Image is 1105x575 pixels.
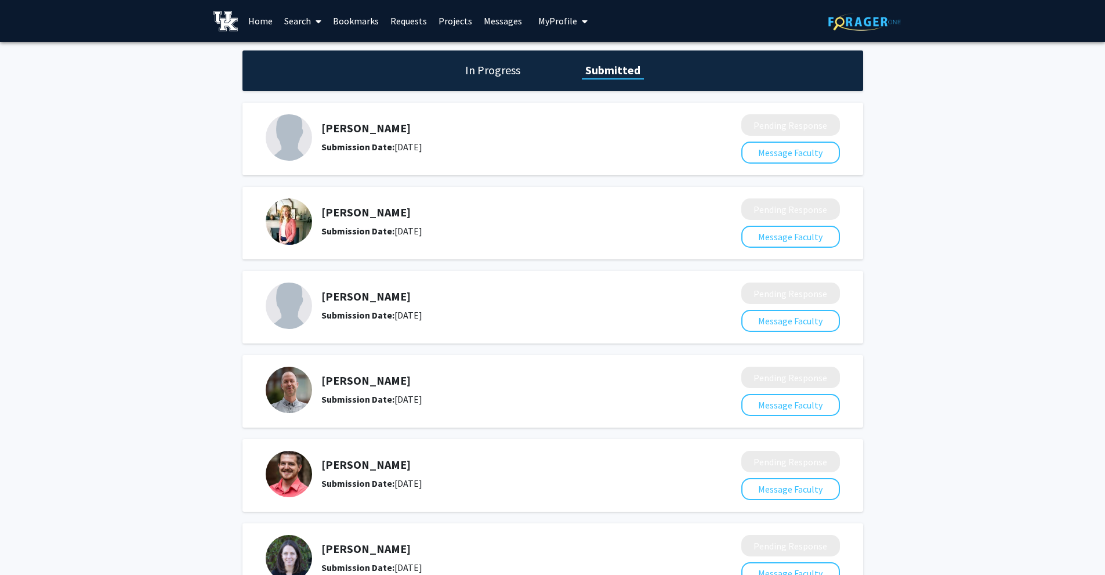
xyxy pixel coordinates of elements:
div: [DATE] [321,560,680,574]
a: Requests [385,1,433,41]
b: Submission Date: [321,309,394,321]
h1: Submitted [582,62,644,78]
a: Search [278,1,327,41]
a: Message Faculty [741,147,840,158]
a: Projects [433,1,478,41]
span: My Profile [538,15,577,27]
button: Message Faculty [741,478,840,500]
a: Message Faculty [741,483,840,495]
h5: [PERSON_NAME] [321,121,680,135]
button: Message Faculty [741,142,840,164]
img: ForagerOne Logo [828,13,901,31]
button: Pending Response [741,451,840,472]
a: Message Faculty [741,399,840,411]
img: Profile Picture [266,198,312,245]
b: Submission Date: [321,225,394,237]
div: [DATE] [321,224,680,238]
img: Profile Picture [266,451,312,497]
button: Pending Response [741,535,840,556]
img: Profile Picture [266,367,312,413]
div: [DATE] [321,140,680,154]
button: Message Faculty [741,226,840,248]
img: Profile Picture [266,114,312,161]
img: Profile Picture [266,283,312,329]
b: Submission Date: [321,393,394,405]
a: Messages [478,1,528,41]
h5: [PERSON_NAME] [321,458,680,472]
a: Message Faculty [741,231,840,243]
iframe: Chat [9,523,49,566]
a: Bookmarks [327,1,385,41]
button: Pending Response [741,367,840,388]
a: Home [242,1,278,41]
h5: [PERSON_NAME] [321,290,680,303]
div: [DATE] [321,308,680,322]
button: Pending Response [741,198,840,220]
button: Pending Response [741,283,840,304]
button: Message Faculty [741,394,840,416]
b: Submission Date: [321,562,394,573]
b: Submission Date: [321,478,394,489]
button: Message Faculty [741,310,840,332]
h5: [PERSON_NAME] [321,374,680,388]
h1: In Progress [462,62,524,78]
h5: [PERSON_NAME] [321,542,680,556]
div: [DATE] [321,392,680,406]
button: Pending Response [741,114,840,136]
a: Message Faculty [741,315,840,327]
h5: [PERSON_NAME] [321,205,680,219]
b: Submission Date: [321,141,394,153]
img: University of Kentucky Logo [213,11,238,31]
div: [DATE] [321,476,680,490]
